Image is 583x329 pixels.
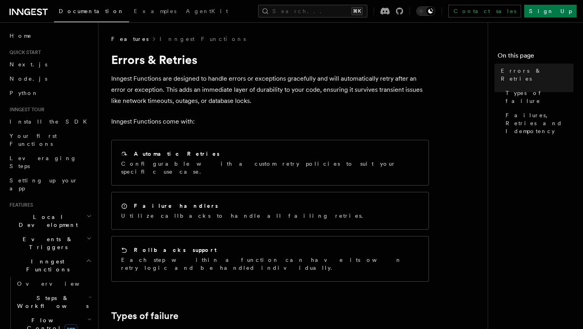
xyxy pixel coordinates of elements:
[506,89,573,105] span: Types of failure
[10,32,32,40] span: Home
[10,75,47,82] span: Node.js
[121,256,419,272] p: Each step within a function can have its own retry logic and be handled individually.
[6,232,93,254] button: Events & Triggers
[6,49,41,56] span: Quick start
[134,202,218,210] h2: Failure handlers
[54,2,129,22] a: Documentation
[10,177,78,192] span: Setting up your app
[6,57,93,72] a: Next.js
[17,281,99,287] span: Overview
[160,35,246,43] a: Inngest Functions
[181,2,233,21] a: AgentKit
[186,8,228,14] span: AgentKit
[111,52,429,67] h1: Errors & Retries
[111,73,429,106] p: Inngest Functions are designed to handle errors or exceptions gracefully and will automatically r...
[498,51,573,64] h4: On this page
[129,2,181,21] a: Examples
[10,155,77,169] span: Leveraging Steps
[6,114,93,129] a: Install the SDK
[498,64,573,86] a: Errors & Retries
[501,67,573,83] span: Errors & Retries
[6,213,87,229] span: Local Development
[6,210,93,232] button: Local Development
[134,150,220,158] h2: Automatic Retries
[134,8,176,14] span: Examples
[6,257,86,273] span: Inngest Functions
[59,8,124,14] span: Documentation
[111,236,429,282] a: Rollbacks supportEach step within a function can have its own retry logic and be handled individu...
[111,192,429,230] a: Failure handlersUtilize callbacks to handle all failing retries.
[111,140,429,186] a: Automatic RetriesConfigurable with a custom retry policies to suit your specific use case.
[111,116,429,127] p: Inngest Functions come with:
[524,5,577,17] a: Sign Up
[448,5,521,17] a: Contact sales
[6,151,93,173] a: Leveraging Steps
[10,61,47,68] span: Next.js
[6,72,93,86] a: Node.js
[134,246,216,254] h2: Rollbacks support
[14,294,89,310] span: Steps & Workflows
[111,35,149,43] span: Features
[10,90,39,96] span: Python
[416,6,435,16] button: Toggle dark mode
[6,202,33,208] span: Features
[6,29,93,43] a: Home
[502,86,573,108] a: Types of failure
[258,5,367,17] button: Search...⌘K
[10,133,57,147] span: Your first Functions
[14,291,93,313] button: Steps & Workflows
[111,310,178,321] a: Types of failure
[6,235,87,251] span: Events & Triggers
[351,7,363,15] kbd: ⌘K
[121,160,419,176] p: Configurable with a custom retry policies to suit your specific use case.
[6,173,93,195] a: Setting up your app
[14,277,93,291] a: Overview
[6,86,93,100] a: Python
[6,106,44,113] span: Inngest tour
[6,254,93,277] button: Inngest Functions
[121,212,368,220] p: Utilize callbacks to handle all failing retries.
[6,129,93,151] a: Your first Functions
[502,108,573,138] a: Failures, Retries and Idempotency
[506,111,573,135] span: Failures, Retries and Idempotency
[10,118,92,125] span: Install the SDK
